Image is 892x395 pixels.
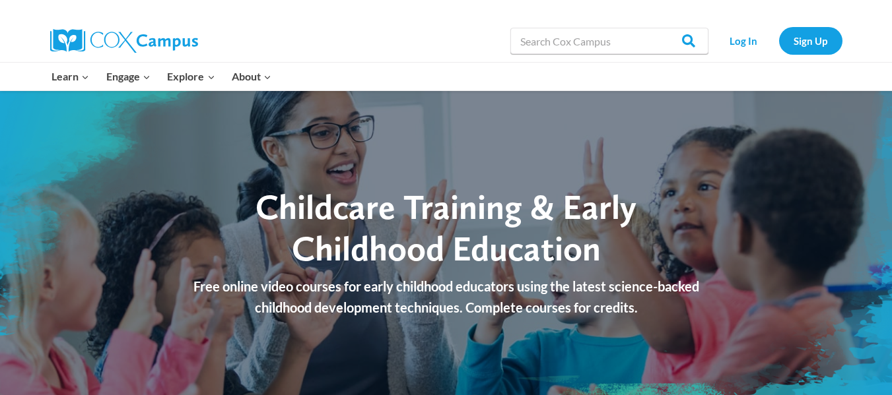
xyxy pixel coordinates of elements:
img: Cox Campus [50,29,198,53]
p: Free online video courses for early childhood educators using the latest science-backed childhood... [179,276,714,318]
a: Log In [715,27,772,54]
nav: Primary Navigation [44,63,280,90]
span: Learn [51,68,89,85]
a: Sign Up [779,27,842,54]
span: Childcare Training & Early Childhood Education [256,186,636,268]
span: Explore [167,68,215,85]
nav: Secondary Navigation [715,27,842,54]
span: Engage [106,68,151,85]
span: About [232,68,271,85]
input: Search Cox Campus [510,28,708,54]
